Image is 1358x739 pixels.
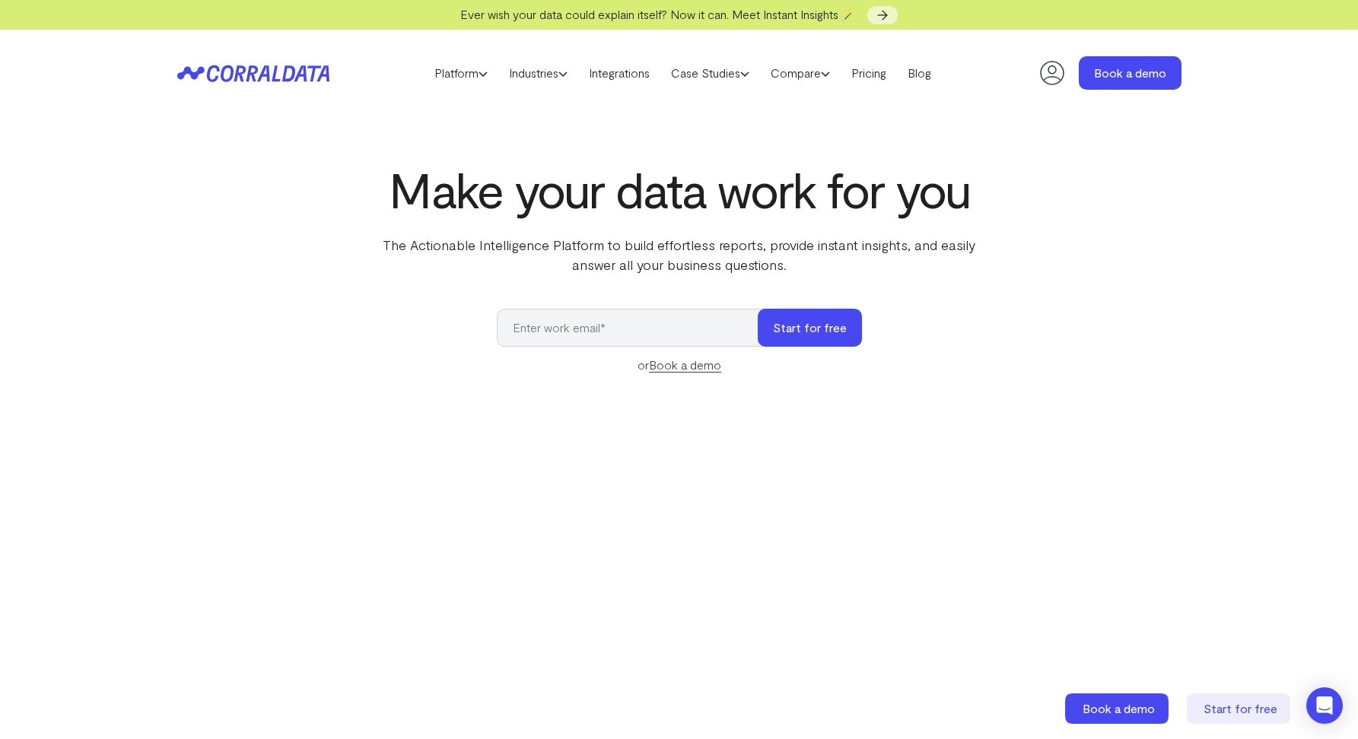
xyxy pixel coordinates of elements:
[1083,701,1155,715] span: Book a demo
[649,357,721,373] a: Book a demo
[498,62,578,84] a: Industries
[369,235,990,274] p: The Actionable Intelligence Platform to build effortless reports, provide instant insights, and e...
[897,62,942,84] a: Blog
[1187,693,1293,724] a: Start for free
[460,7,857,21] span: Ever wish your data could explain itself? Now it can. Meet Instant Insights 🪄
[578,62,660,84] a: Integrations
[841,62,897,84] a: Pricing
[1204,701,1277,715] span: Start for free
[497,309,773,347] input: Enter work email*
[497,356,862,374] div: or
[758,309,862,347] button: Start for free
[760,62,841,84] a: Compare
[369,162,990,217] h1: Make your data work for you
[1306,687,1343,724] div: Open Intercom Messenger
[1079,56,1181,90] a: Book a demo
[660,62,760,84] a: Case Studies
[424,62,498,84] a: Platform
[1065,693,1172,724] a: Book a demo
